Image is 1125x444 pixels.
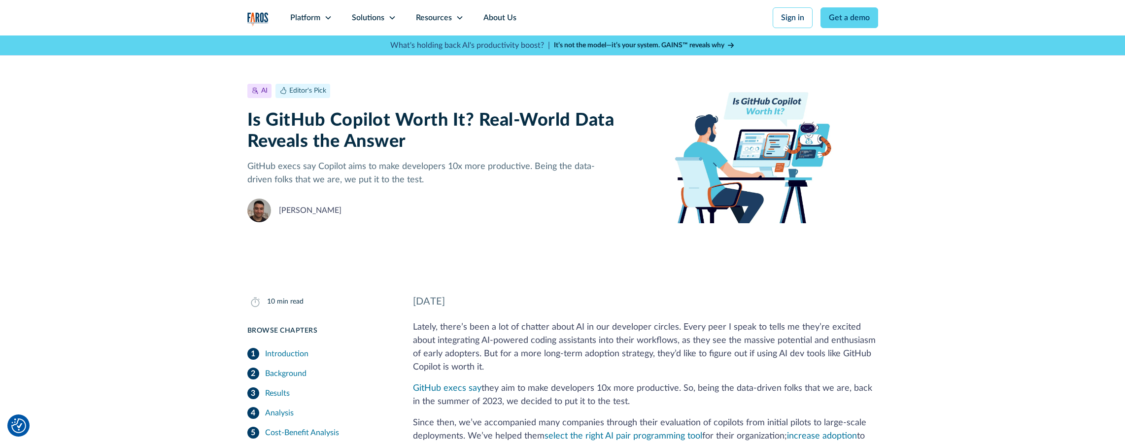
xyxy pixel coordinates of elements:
[247,199,271,222] img: Thomas Gerber
[279,205,341,216] div: [PERSON_NAME]
[247,110,616,152] h1: Is GitHub Copilot Worth It? Real-World Data Reveals the Answer
[265,427,339,439] div: Cost-Benefit Analysis
[820,7,878,28] a: Get a demo
[265,407,294,419] div: Analysis
[787,432,857,441] a: increase adoption
[261,86,268,96] div: AI
[247,326,389,336] div: Browse Chapters
[277,297,304,307] div: min read
[247,383,389,403] a: Results
[352,12,384,24] div: Solutions
[545,432,702,441] a: select the right AI pair programming tool
[554,40,735,51] a: It’s not the model—it’s your system. GAINS™ reveals why
[11,418,26,433] img: Revisit consent button
[265,348,308,360] div: Introduction
[247,423,389,443] a: Cost-Benefit Analysis
[289,86,326,96] div: Editor's Pick
[247,160,616,187] p: GitHub execs say Copilot aims to make developers 10x more productive. Being the data-driven folks...
[773,7,813,28] a: Sign in
[413,382,878,409] p: they aim to make developers 10x more productive. So, being the data-driven folks that we are, bac...
[554,42,724,49] strong: It’s not the model—it’s your system. GAINS™ reveals why
[247,344,389,364] a: Introduction
[247,12,269,26] a: home
[390,39,550,51] p: What's holding back AI's productivity boost? |
[247,364,389,383] a: Background
[413,384,481,393] a: GitHub execs say
[265,368,307,379] div: Background
[267,297,275,307] div: 10
[11,418,26,433] button: Cookie Settings
[265,387,290,399] div: Results
[247,403,389,423] a: Analysis
[247,12,269,26] img: Logo of the analytics and reporting company Faros.
[632,83,878,223] img: Is GitHub Copilot Worth It Faros AI blog banner image of developer utilizing copilot
[413,294,878,309] div: [DATE]
[413,321,878,374] p: Lately, there’s been a lot of chatter about AI in our developer circles. Every peer I speak to te...
[290,12,320,24] div: Platform
[416,12,452,24] div: Resources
